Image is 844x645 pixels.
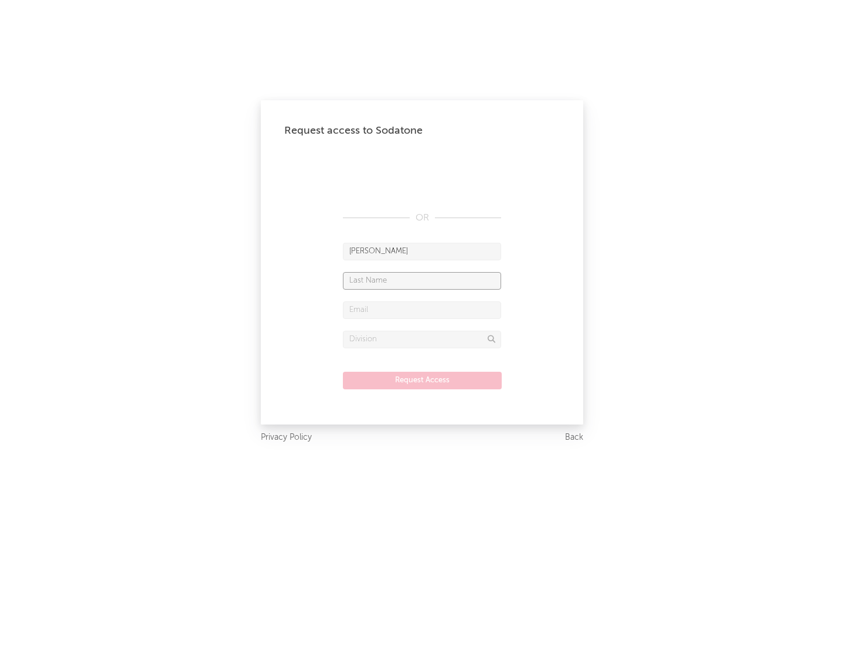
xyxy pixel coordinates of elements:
a: Back [565,430,583,445]
div: Request access to Sodatone [284,124,560,138]
button: Request Access [343,372,502,389]
input: Email [343,301,501,319]
input: Last Name [343,272,501,290]
input: First Name [343,243,501,260]
input: Division [343,331,501,348]
div: OR [343,211,501,225]
a: Privacy Policy [261,430,312,445]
